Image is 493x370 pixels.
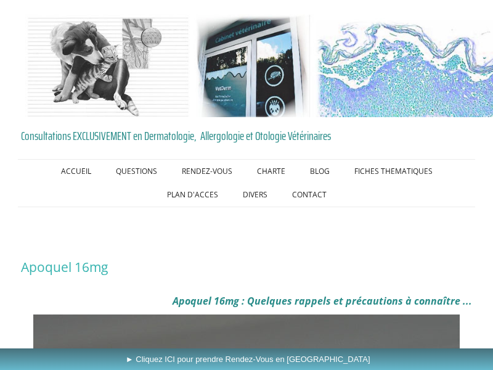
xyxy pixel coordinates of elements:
a: FICHES THEMATIQUES [342,160,445,183]
a: CONTACT [280,183,339,207]
a: RENDEZ-VOUS [169,160,245,183]
span: Consultations EXCLUSIVEMENT en Dermatologie, Allergologie et Otologie Vétérinaires [21,126,331,146]
a: ACCUEIL [49,160,104,183]
b: Apoquel 16mg : Quelques rappels et précautions à connaître ... [173,294,472,308]
a: QUESTIONS [104,160,169,183]
a: CHARTE [245,160,298,183]
a: BLOG [298,160,342,183]
a: Consultations EXCLUSIVEMENT en Dermatologie, Allergologie et Otologie Vétérinaires [21,131,331,142]
a: DIVERS [230,183,280,207]
h1: Apoquel 16mg [21,258,473,277]
a: PLAN D'ACCES [155,183,230,207]
span: ► Cliquez ICI pour prendre Rendez-Vous en [GEOGRAPHIC_DATA] [126,355,370,364]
